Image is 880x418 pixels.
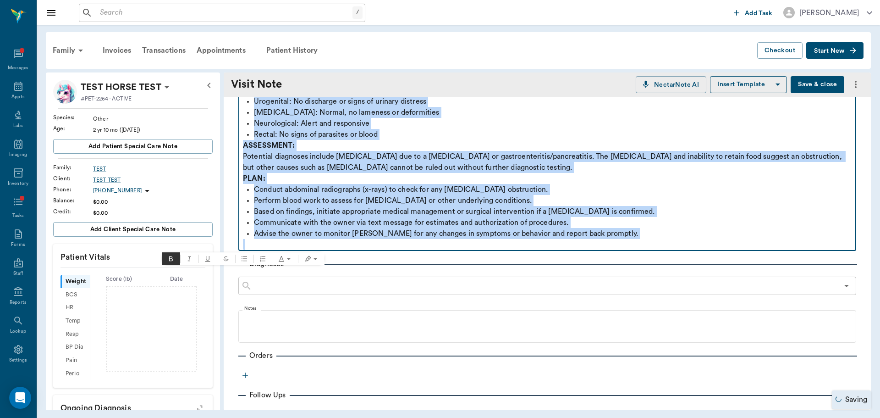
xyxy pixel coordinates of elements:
[60,367,90,380] div: Perio
[96,6,352,19] input: Search
[47,39,92,61] div: Family
[254,206,852,217] p: Based on findings, initiate appropriate medical management or surgical intervention if a [MEDICAL...
[253,252,272,265] button: Ordered list
[246,390,290,401] p: Follow Ups
[235,252,253,265] span: Bulleted list (⌃⇧8)
[93,187,142,195] p: [PHONE_NUMBER]
[13,270,23,277] div: Staff
[53,139,213,154] button: Add patient Special Care Note
[246,350,276,361] p: Orders
[848,77,863,92] button: more
[198,252,217,265] span: Underline (⌃U)
[53,244,213,267] p: Patient Vitals
[93,126,213,134] div: 2 yr 10 mo ([DATE])
[162,252,180,265] span: Bold (⌃B)
[53,196,93,205] div: Balance :
[198,252,217,265] button: Underline
[217,252,235,265] button: Strikethrough
[60,275,90,288] div: Weight
[90,224,176,234] span: Add client Special Care Note
[298,252,324,265] button: Text highlight
[235,252,253,265] button: Bulleted list
[193,249,208,264] button: more
[254,228,852,239] p: Advise the owner to monitor [PERSON_NAME] for any changes in symptoms or behavior and report back...
[93,209,213,217] div: $0.00
[60,328,90,341] div: Resp
[93,165,213,173] a: TEST
[180,252,198,265] button: Italic
[261,39,323,61] a: Patient History
[97,39,137,61] a: Invoices
[243,175,265,182] strong: PLAN:
[53,163,93,172] div: Family :
[53,124,93,133] div: Age :
[53,222,213,237] button: Add client Special Care Note
[254,184,852,195] p: Conduct abdominal radiographs (x-rays) to check for any [MEDICAL_DATA] obstruction.
[254,96,852,107] p: Urogenital: No discharge or signs of urinary distress
[254,195,852,206] p: Perform blood work to assess for [MEDICAL_DATA] or other underlying conditions.
[8,65,29,72] div: Messages
[60,341,90,354] div: BP Dia
[791,76,844,93] button: Save & close
[9,151,27,158] div: Imaging
[832,390,871,409] div: Saving
[13,123,23,129] div: Labs
[636,76,706,93] button: NectarNote AI
[8,180,28,187] div: Inventory
[9,357,27,364] div: Settings
[217,252,235,265] span: Strikethrough (⌃D)
[60,354,90,367] div: Pain
[42,4,60,22] button: Close drawer
[60,288,90,301] div: BCS
[9,387,31,409] div: Open Intercom Messenger
[148,275,205,284] div: Date
[757,42,803,59] button: Checkout
[254,118,852,129] p: Neurological: Alert and responsive
[253,252,272,265] span: Ordered list (⌃⇧9)
[93,198,213,206] div: $0.00
[53,207,93,216] div: Credit :
[243,142,295,149] strong: ASSESSMENT:
[840,279,853,292] button: Open
[730,4,776,21] button: Add Task
[93,176,213,184] a: TEST TEST
[191,39,251,61] a: Appointments
[60,314,90,328] div: Temp
[710,76,787,93] button: Insert Template
[90,275,148,284] div: Score ( lb )
[53,80,77,104] img: Profile Image
[806,42,863,59] button: Start New
[53,395,213,418] p: Ongoing diagnosis
[180,252,198,265] span: Italic (⌃I)
[93,115,213,123] div: Other
[231,76,300,93] div: Visit Note
[254,217,852,228] p: Communicate with the owner via text message for estimates and authorization of procedures.
[10,328,26,335] div: Lookup
[244,305,257,312] label: Notes
[60,301,90,315] div: HR
[11,94,24,100] div: Appts
[12,212,24,219] div: Tasks
[243,140,852,173] p: Potential diagnoses include [MEDICAL_DATA] due to a [MEDICAL_DATA] or gastroenteritis/pancreatiti...
[81,95,132,103] p: #PET-2264 - ACTIVE
[137,39,191,61] a: Transactions
[53,185,93,194] div: Phone :
[776,4,880,21] button: [PERSON_NAME]
[254,107,852,118] p: [MEDICAL_DATA]: Normal, no lameness or deformities
[10,299,27,306] div: Reports
[81,80,161,95] p: TEST HORSE TEST
[53,174,93,183] div: Client :
[53,113,93,122] div: Species :
[272,252,298,265] button: Text color
[162,252,180,265] button: Bold
[799,7,859,18] div: [PERSON_NAME]
[254,129,852,140] p: Rectal: No signs of parasites or blood
[88,141,177,151] span: Add patient Special Care Note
